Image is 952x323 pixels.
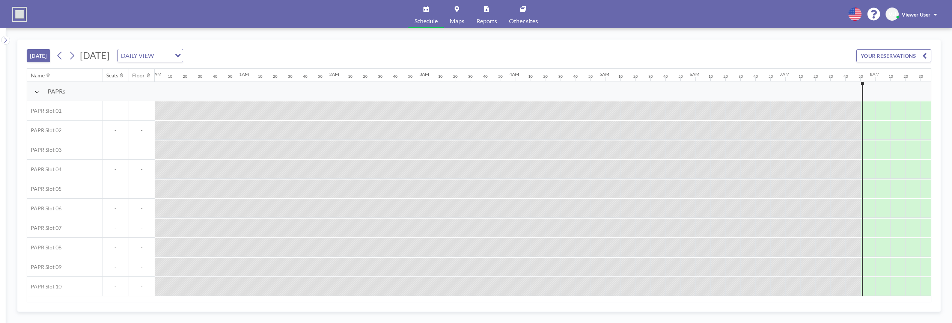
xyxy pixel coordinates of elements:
[648,74,653,79] div: 30
[690,71,699,77] div: 6AM
[870,71,880,77] div: 8AM
[828,74,833,79] div: 30
[483,74,488,79] div: 40
[889,11,896,18] span: VU
[102,107,128,114] span: -
[303,74,307,79] div: 40
[118,49,183,62] div: Search for option
[80,50,110,61] span: [DATE]
[258,74,262,79] div: 10
[27,186,62,192] span: PAPR Slot 05
[119,51,155,60] span: DAILY VIEW
[678,74,683,79] div: 50
[393,74,398,79] div: 40
[27,264,62,270] span: PAPR Slot 09
[558,74,563,79] div: 30
[588,74,593,79] div: 50
[27,283,62,290] span: PAPR Slot 10
[543,74,548,79] div: 20
[408,74,413,79] div: 50
[48,88,65,95] span: PAPRs
[378,74,383,79] div: 30
[633,74,638,79] div: 20
[798,74,803,79] div: 10
[419,71,429,77] div: 3AM
[600,71,609,77] div: 5AM
[128,107,155,114] span: -
[723,74,728,79] div: 20
[128,225,155,231] span: -
[468,74,473,79] div: 30
[132,72,145,79] div: Floor
[102,225,128,231] span: -
[438,74,443,79] div: 10
[102,283,128,290] span: -
[902,11,931,18] span: Viewer User
[102,166,128,173] span: -
[128,244,155,251] span: -
[239,71,249,77] div: 1AM
[528,74,533,79] div: 10
[453,74,458,79] div: 20
[102,186,128,192] span: -
[27,146,62,153] span: PAPR Slot 03
[859,74,863,79] div: 50
[128,264,155,270] span: -
[27,205,62,212] span: PAPR Slot 06
[509,71,519,77] div: 4AM
[168,74,172,79] div: 10
[363,74,368,79] div: 20
[128,283,155,290] span: -
[273,74,277,79] div: 20
[329,71,339,77] div: 2AM
[889,74,893,79] div: 10
[414,18,438,24] span: Schedule
[128,146,155,153] span: -
[102,146,128,153] span: -
[348,74,352,79] div: 10
[27,127,62,134] span: PAPR Slot 02
[708,74,713,79] div: 10
[183,74,187,79] div: 20
[102,205,128,212] span: -
[128,127,155,134] span: -
[128,205,155,212] span: -
[573,74,578,79] div: 40
[844,74,848,79] div: 40
[450,18,464,24] span: Maps
[753,74,758,79] div: 40
[31,72,45,79] div: Name
[498,74,503,79] div: 50
[149,71,161,77] div: 12AM
[156,51,170,60] input: Search for option
[318,74,322,79] div: 50
[27,49,50,62] button: [DATE]
[128,186,155,192] span: -
[856,49,931,62] button: YOUR RESERVATIONS
[618,74,623,79] div: 10
[738,74,743,79] div: 30
[288,74,292,79] div: 30
[919,74,923,79] div: 30
[213,74,217,79] div: 40
[12,7,27,22] img: organization-logo
[198,74,202,79] div: 30
[780,71,789,77] div: 7AM
[27,225,62,231] span: PAPR Slot 07
[663,74,668,79] div: 40
[768,74,773,79] div: 50
[27,166,62,173] span: PAPR Slot 04
[813,74,818,79] div: 20
[228,74,232,79] div: 50
[102,244,128,251] span: -
[27,107,62,114] span: PAPR Slot 01
[106,72,118,79] div: Seats
[128,166,155,173] span: -
[904,74,908,79] div: 20
[476,18,497,24] span: Reports
[509,18,538,24] span: Other sites
[102,127,128,134] span: -
[27,244,62,251] span: PAPR Slot 08
[102,264,128,270] span: -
